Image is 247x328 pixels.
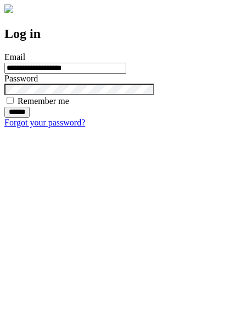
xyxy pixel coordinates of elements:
label: Remember me [18,96,69,106]
label: Email [4,52,25,62]
label: Password [4,74,38,83]
img: logo-4e3dc11c47720685a147b03b5a06dd966a58ff35d612b21f08c02c0306f2b779.png [4,4,13,13]
a: Forgot your password? [4,118,85,127]
h2: Log in [4,26,243,41]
